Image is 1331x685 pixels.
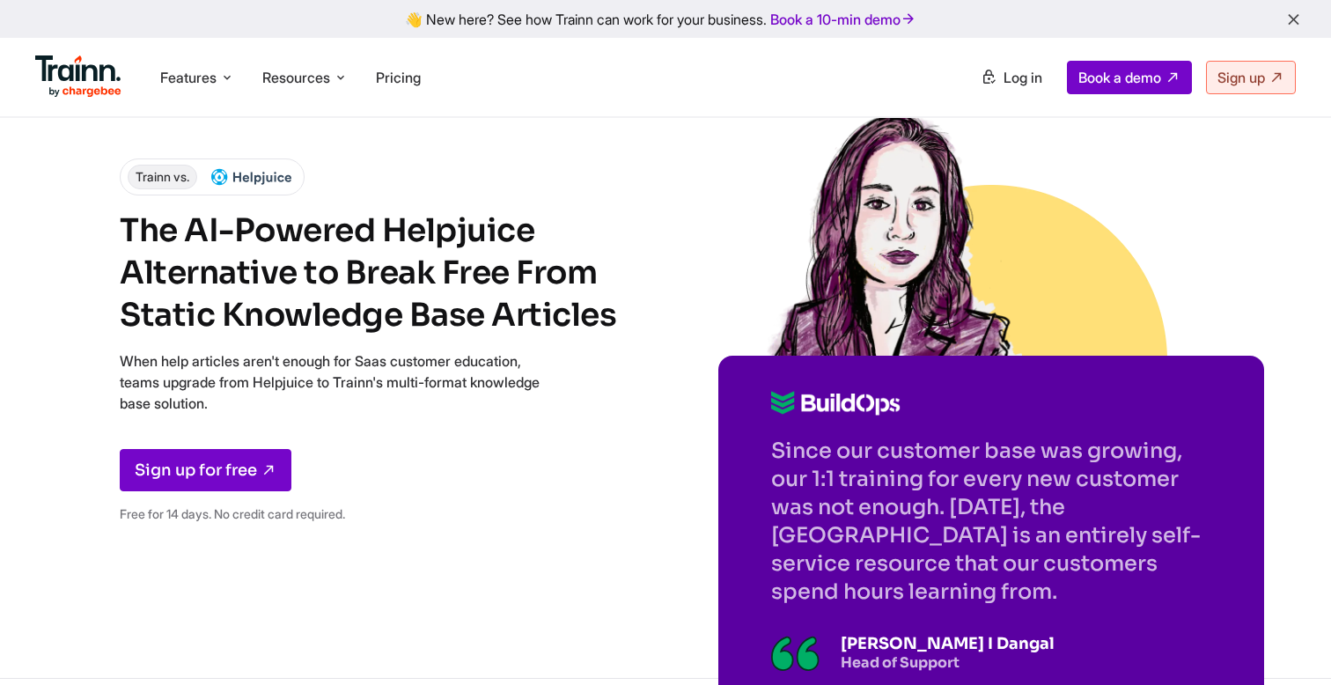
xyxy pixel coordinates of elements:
[120,449,291,491] a: Sign up for free
[128,165,197,189] span: Trainn vs.
[771,636,820,671] img: testimonial
[160,68,217,87] span: Features
[841,634,1055,653] p: [PERSON_NAME] I Dangal
[1243,600,1331,685] iframe: Chat Widget
[1078,69,1161,86] span: Book a demo
[120,504,542,525] p: Free for 14 days. No credit card required.
[11,11,1320,27] div: 👋 New here? See how Trainn can work for your business.
[120,210,630,336] h1: The AI-Powered Helpjuice Alternative to Break Free From Static Knowledge Base Articles
[1217,69,1265,86] span: Sign up
[1067,61,1192,94] a: Book a demo
[120,350,542,414] p: When help articles aren't enough for Saas customer education, teams upgrade from Helpjuice to Tra...
[767,7,920,32] a: Book a 10-min demo
[262,68,330,87] span: Resources
[376,69,421,86] a: Pricing
[211,166,291,188] img: helpjuice
[767,106,1022,361] img: sabina dangal
[970,62,1053,93] a: Log in
[841,653,1055,672] p: Head of Support
[35,55,121,98] img: Trainn Logo
[1206,61,1296,94] a: Sign up
[771,437,1211,606] p: Since our customer base was growing, our 1:1 training for every new customer was not enough. [DAT...
[771,391,901,416] img: buildops
[1004,69,1042,86] span: Log in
